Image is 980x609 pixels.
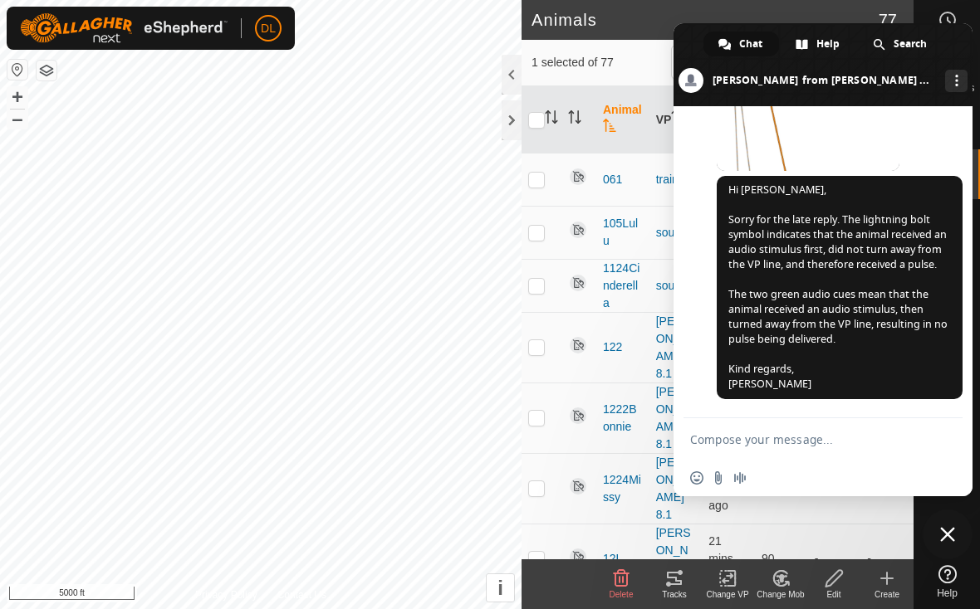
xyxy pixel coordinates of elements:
[656,226,694,239] a: south 1
[532,54,671,71] span: 1 selected of 77
[603,171,622,188] span: 061
[195,587,257,602] a: Privacy Policy
[532,10,879,30] h2: Animals
[703,32,779,56] div: Chat
[603,401,643,436] span: 1222Bonnie
[807,588,860,601] div: Edit
[603,260,643,312] span: 1124Cinderella
[568,273,588,293] img: returning off
[656,173,694,186] a: training
[656,385,691,451] a: [PERSON_NAME] 8.1
[923,509,973,559] div: Close chat
[708,534,733,582] span: 13 Oct 2025 at 5:38 am
[603,471,643,506] span: 1224Missy
[937,588,958,598] span: Help
[568,220,588,240] img: returning off
[568,113,581,126] p-sorticon: Activate to sort
[603,550,622,568] span: 12L
[568,406,588,426] img: returning off
[656,279,694,292] a: south 1
[7,60,27,80] button: Reset Map
[860,588,914,601] div: Create
[879,7,897,32] span: 77
[701,588,754,601] div: Change VP
[860,524,914,594] td: -
[816,32,840,56] span: Help
[568,547,588,567] img: returning off
[568,335,588,355] img: returning off
[487,574,514,602] button: i
[945,70,968,92] div: More channels
[733,471,747,485] span: Audio message
[568,167,588,187] img: returning off
[497,577,503,599] span: i
[7,109,27,129] button: –
[656,456,691,521] a: [PERSON_NAME] 8.1
[20,13,228,43] img: Gallagher Logo
[690,432,919,447] textarea: Compose your message...
[277,587,326,602] a: Contact Us
[649,86,703,153] th: VP
[858,32,943,56] div: Search
[545,113,558,126] p-sorticon: Activate to sort
[808,524,861,594] td: -
[656,314,691,380] a: [PERSON_NAME] 8.1
[603,215,643,250] span: 105Lulu
[690,471,703,485] span: Insert an emoji
[728,183,948,391] span: Hi [PERSON_NAME], Sorry for the late reply. The lightning bolt symbol indicates that the animal r...
[596,86,649,153] th: Animal
[894,32,927,56] span: Search
[739,32,762,56] span: Chat
[914,558,980,605] a: Help
[781,32,856,56] div: Help
[37,61,56,80] button: Map Layers
[261,20,276,37] span: DL
[656,526,691,592] a: [PERSON_NAME] 8.1
[754,588,807,601] div: Change Mob
[671,113,684,126] p-sorticon: Activate to sort
[762,552,775,565] span: 90
[568,476,588,496] img: returning off
[648,588,701,601] div: Tracks
[7,87,27,107] button: +
[712,471,725,485] span: Send a file
[603,121,616,134] p-sorticon: Activate to sort
[610,590,634,599] span: Delete
[603,339,622,356] span: 122
[671,45,872,80] input: Search (S)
